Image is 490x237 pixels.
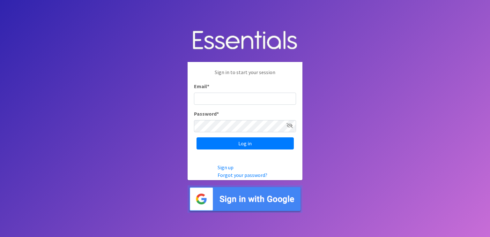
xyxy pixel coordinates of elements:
abbr: required [207,83,209,89]
p: Sign in to start your session [194,68,296,82]
label: Email [194,82,209,90]
img: Sign in with Google [188,185,302,213]
label: Password [194,110,219,118]
a: Sign up [218,164,234,171]
a: Forgot your password? [218,172,267,178]
input: Log in [197,137,294,149]
abbr: required [217,111,219,117]
img: Human Essentials [188,24,302,57]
